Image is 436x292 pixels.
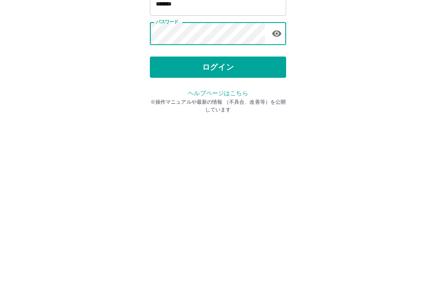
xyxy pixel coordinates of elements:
[150,147,286,168] button: ログイン
[150,189,286,204] p: ※操作マニュアルや最新の情報 （不具合、改善等）を公開しています
[188,180,248,187] a: ヘルプページはこちら
[190,54,246,70] h2: ログイン
[156,109,178,116] label: パスワード
[156,79,174,86] label: 社員番号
